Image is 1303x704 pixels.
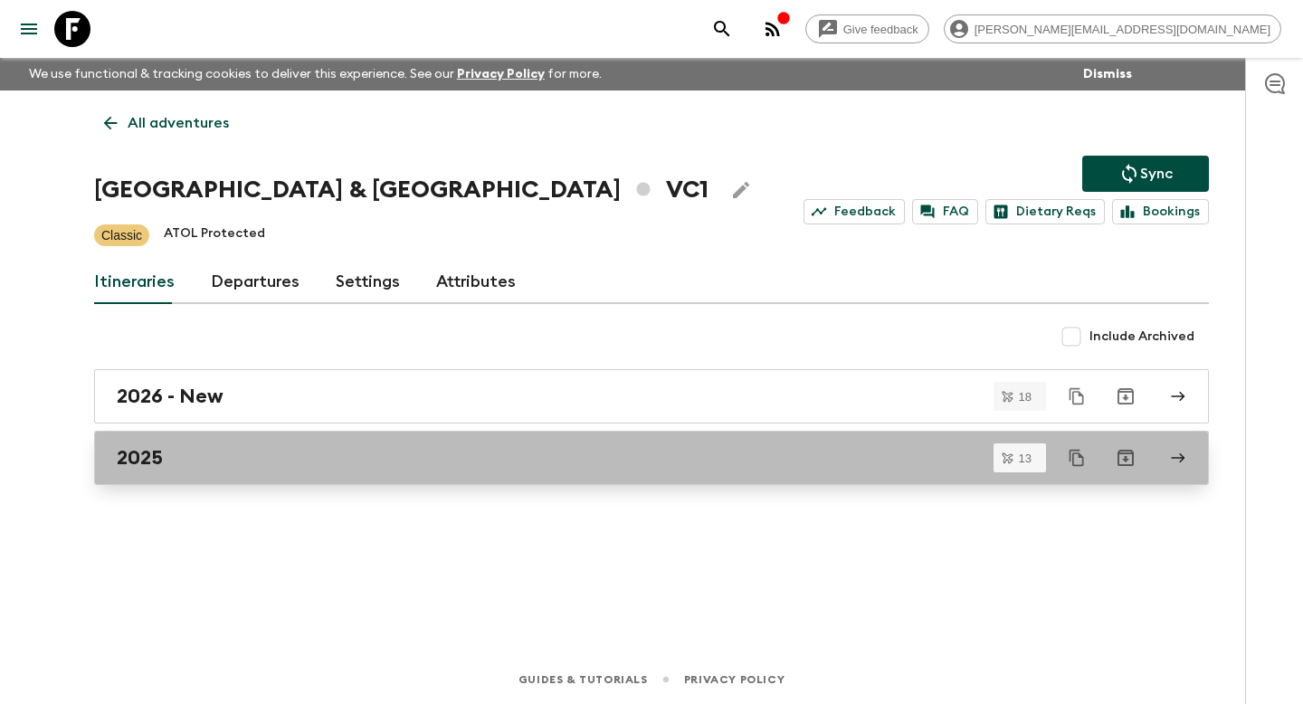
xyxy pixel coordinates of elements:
[912,199,978,224] a: FAQ
[436,261,516,304] a: Attributes
[704,11,740,47] button: search adventures
[101,226,142,244] p: Classic
[1112,199,1209,224] a: Bookings
[1108,440,1144,476] button: Archive
[117,385,224,408] h2: 2026 - New
[1008,391,1042,403] span: 18
[1108,378,1144,414] button: Archive
[94,431,1209,485] a: 2025
[94,261,175,304] a: Itineraries
[94,172,709,208] h1: [GEOGRAPHIC_DATA] & [GEOGRAPHIC_DATA] VC1
[94,369,1209,423] a: 2026 - New
[22,58,609,90] p: We use functional & tracking cookies to deliver this experience. See our for more.
[128,112,229,134] p: All adventures
[1079,62,1137,87] button: Dismiss
[1089,328,1194,346] span: Include Archived
[805,14,929,43] a: Give feedback
[336,261,400,304] a: Settings
[1082,156,1209,192] button: Sync adventure departures to the booking engine
[1060,442,1093,474] button: Duplicate
[944,14,1281,43] div: [PERSON_NAME][EMAIL_ADDRESS][DOMAIN_NAME]
[1140,163,1173,185] p: Sync
[1060,380,1093,413] button: Duplicate
[117,446,163,470] h2: 2025
[833,23,928,36] span: Give feedback
[684,670,785,690] a: Privacy Policy
[11,11,47,47] button: menu
[164,224,265,246] p: ATOL Protected
[804,199,905,224] a: Feedback
[1008,452,1042,464] span: 13
[94,105,239,141] a: All adventures
[457,68,545,81] a: Privacy Policy
[965,23,1280,36] span: [PERSON_NAME][EMAIL_ADDRESS][DOMAIN_NAME]
[985,199,1105,224] a: Dietary Reqs
[518,670,648,690] a: Guides & Tutorials
[211,261,300,304] a: Departures
[723,172,759,208] button: Edit Adventure Title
